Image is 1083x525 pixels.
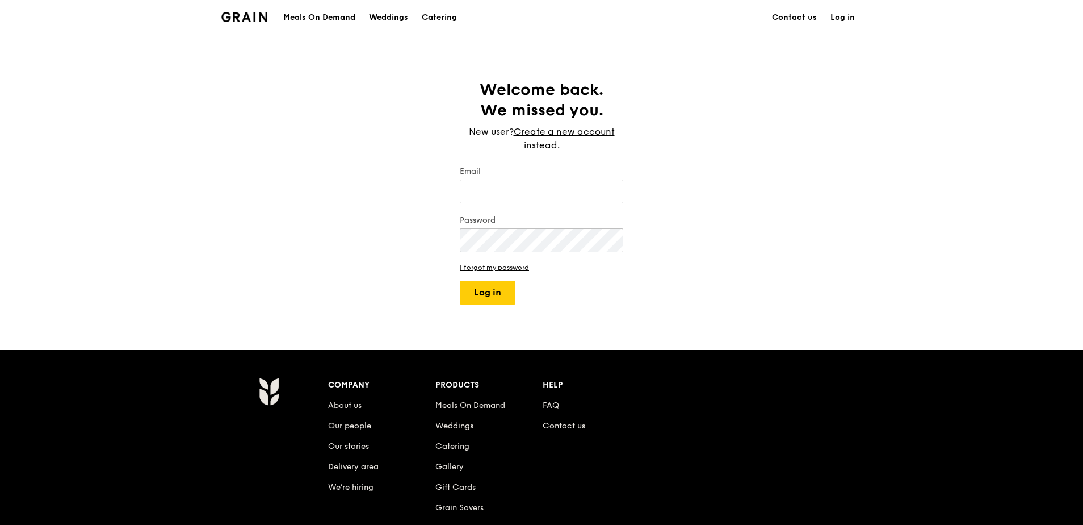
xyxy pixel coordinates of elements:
a: Delivery area [328,462,379,472]
a: About us [328,401,362,410]
div: Meals On Demand [283,1,355,35]
div: Products [435,377,543,393]
button: Log in [460,281,515,305]
a: Contact us [543,421,585,431]
h1: Welcome back. We missed you. [460,80,623,120]
div: Company [328,377,435,393]
a: Create a new account [514,125,615,139]
a: Meals On Demand [435,401,505,410]
span: instead. [524,140,560,151]
a: Catering [415,1,464,35]
a: Catering [435,441,469,451]
label: Password [460,215,623,226]
a: Weddings [362,1,415,35]
a: I forgot my password [460,264,623,272]
a: Gift Cards [435,482,476,492]
a: Our people [328,421,371,431]
label: Email [460,166,623,177]
div: Catering [422,1,457,35]
span: New user? [469,126,514,137]
a: Contact us [765,1,824,35]
a: Grain Savers [435,503,484,512]
a: Our stories [328,441,369,451]
a: Weddings [435,421,473,431]
a: FAQ [543,401,559,410]
a: Gallery [435,462,464,472]
div: Weddings [369,1,408,35]
a: Log in [824,1,862,35]
img: Grain [259,377,279,406]
img: Grain [221,12,267,22]
a: We’re hiring [328,482,373,492]
div: Help [543,377,650,393]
